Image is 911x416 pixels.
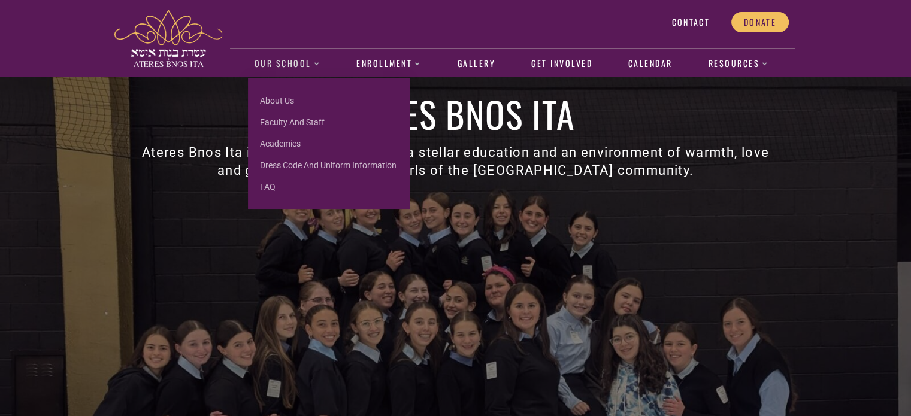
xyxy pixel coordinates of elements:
[622,50,679,78] a: Calendar
[114,10,222,67] img: ateres
[525,50,598,78] a: Get Involved
[659,12,722,32] a: Contact
[248,111,410,133] a: Faculty and Staff
[248,133,410,154] a: Academics
[671,17,709,28] span: Contact
[248,50,326,78] a: Our School
[451,50,501,78] a: Gallery
[350,50,428,78] a: Enrollment
[248,154,410,176] a: Dress Code and Uniform Information
[248,90,410,111] a: About us
[134,144,778,180] h3: Ateres Bnos Ita is committed to provide a stellar education and an environment of warmth, love an...
[248,176,410,198] a: FAQ
[731,12,789,32] a: Donate
[744,17,776,28] span: Donate
[702,50,775,78] a: Resources
[134,96,778,132] h1: Ateres Bnos Ita
[248,78,410,209] ul: Our School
